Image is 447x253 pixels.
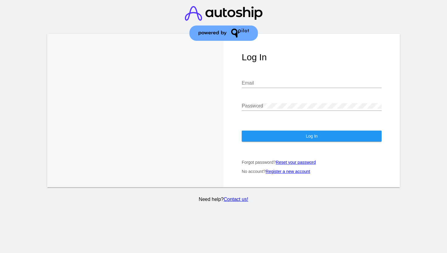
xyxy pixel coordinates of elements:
[242,160,382,165] p: Forgot password?
[223,197,248,202] a: Contact us!
[242,169,382,174] p: No account?
[242,52,382,62] h1: Log In
[276,160,316,165] a: Reset your password
[266,169,310,174] a: Register a new account
[242,131,382,142] button: Log In
[46,197,401,202] p: Need help?
[306,134,318,139] span: Log In
[242,80,382,86] input: Email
